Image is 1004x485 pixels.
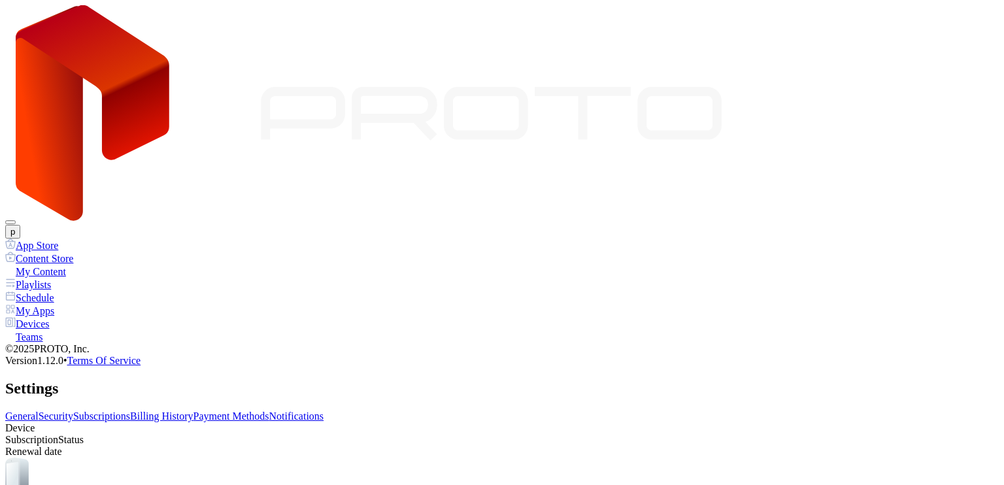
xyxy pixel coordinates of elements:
[5,291,999,304] a: Schedule
[73,410,130,422] a: Subscriptions
[5,317,999,330] a: Devices
[5,446,999,458] div: Renewal date
[5,239,999,252] a: App Store
[5,380,999,397] h2: Settings
[193,410,269,422] a: Payment Methods
[5,434,999,446] div: Status
[5,278,999,291] a: Playlists
[130,410,193,422] a: Billing History
[5,252,999,265] a: Content Store
[5,422,999,434] div: Device
[5,355,67,366] span: Version 1.12.0 •
[67,355,141,366] a: Terms Of Service
[269,410,324,422] a: Notifications
[5,343,999,355] div: © 2025 PROTO, Inc.
[5,410,39,422] a: General
[5,304,999,317] a: My Apps
[5,434,58,445] span: Subscription
[5,265,999,278] a: My Content
[39,410,73,422] a: Security
[5,225,20,239] button: p
[5,330,999,343] a: Teams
